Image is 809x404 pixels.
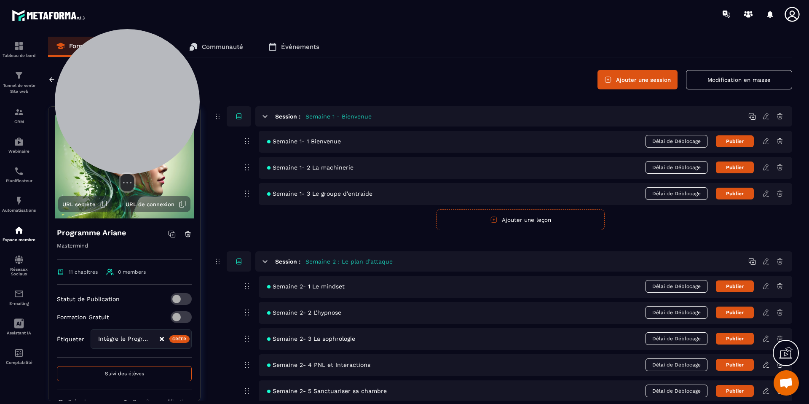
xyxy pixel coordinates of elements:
[267,190,372,197] span: Semaine 1- 3 Le groupe d'entraide
[716,135,754,147] button: Publier
[716,188,754,199] button: Publier
[57,241,192,260] p: Mastermind
[275,113,300,120] h6: Session :
[57,366,192,381] button: Suivi des élèves
[686,70,792,89] button: Modification en masse
[275,258,300,265] h6: Session :
[14,137,24,147] img: automations
[597,70,678,89] button: Ajouter une session
[118,269,146,275] span: 0 members
[2,53,36,58] p: Tableau de bord
[305,257,393,266] h5: Semaine 2 : Le plan d'attaque
[281,43,319,51] p: Événements
[267,361,370,368] span: Semaine 2- 4 PNL et Interactions
[2,248,36,283] a: social-networksocial-networkRéseaux Sociaux
[646,280,707,293] span: Délai de Déblocage
[57,336,84,342] p: Étiqueter
[14,255,24,265] img: social-network
[48,37,112,57] a: Formations
[646,385,707,397] span: Délai de Déblocage
[57,227,126,239] h4: Programme Ariane
[646,306,707,319] span: Délai de Déblocage
[2,119,36,124] p: CRM
[169,335,190,343] div: Créer
[91,329,192,349] div: Search for option
[2,331,36,335] p: Assistant IA
[716,385,754,397] button: Publier
[105,371,144,377] span: Suivi des élèves
[57,296,120,302] p: Statut de Publication
[2,219,36,248] a: automationsautomationsEspace membre
[2,312,36,342] a: Assistant IA
[2,283,36,312] a: emailemailE-mailing
[14,348,24,358] img: accountant
[267,335,355,342] span: Semaine 2- 3 La sophrologie
[267,309,341,316] span: Semaine 2- 2 L'hypnose
[2,360,36,365] p: Comptabilité
[2,342,36,371] a: accountantaccountantComptabilité
[62,201,96,207] span: URL secrète
[160,336,164,342] button: Clear Selected
[436,209,605,230] button: Ajouter une leçon
[14,70,24,81] img: formation
[774,370,799,396] div: Ouvrir le chat
[14,196,24,206] img: automations
[2,301,36,306] p: E-mailing
[716,162,754,173] button: Publier
[716,307,754,318] button: Publier
[2,160,36,189] a: schedulerschedulerPlanificateur
[150,334,159,344] input: Search for option
[12,8,88,23] img: logo
[2,208,36,213] p: Automatisations
[126,201,174,207] span: URL de connexion
[716,333,754,345] button: Publier
[69,269,98,275] span: 11 chapitres
[14,166,24,176] img: scheduler
[267,283,345,290] span: Semaine 2- 1 Le mindset
[2,101,36,130] a: formationformationCRM
[2,130,36,160] a: automationsautomationsWebinaire
[2,149,36,154] p: Webinaire
[2,64,36,101] a: formationformationTunnel de vente Site web
[96,334,150,344] span: Intègre le Programme Ariane
[646,332,707,345] span: Délai de Déblocage
[121,196,190,212] button: URL de connexion
[267,164,354,171] span: Semaine 1- 2 La machinerie
[2,267,36,276] p: Réseaux Sociaux
[2,237,36,242] p: Espace membre
[202,43,243,51] p: Communauté
[305,112,372,121] h5: Semaine 1 - Bienvenue
[14,107,24,117] img: formation
[716,280,754,292] button: Publier
[267,388,387,394] span: Semaine 2- 5 Sanctuariser sa chambre
[260,37,328,57] a: Événements
[58,196,112,212] button: URL secrète
[2,83,36,94] p: Tunnel de vente Site web
[646,161,707,174] span: Délai de Déblocage
[2,189,36,219] a: automationsautomationsAutomatisations
[57,314,109,321] p: Formation Gratuit
[646,187,707,200] span: Délai de Déblocage
[2,35,36,64] a: formationformationTableau de bord
[181,37,252,57] a: Communauté
[14,289,24,299] img: email
[646,358,707,371] span: Délai de Déblocage
[716,359,754,371] button: Publier
[646,135,707,148] span: Délai de Déblocage
[14,225,24,235] img: automations
[14,41,24,51] img: formation
[2,178,36,183] p: Planificateur
[267,138,341,145] span: Semaine 1- 1 Bienvenue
